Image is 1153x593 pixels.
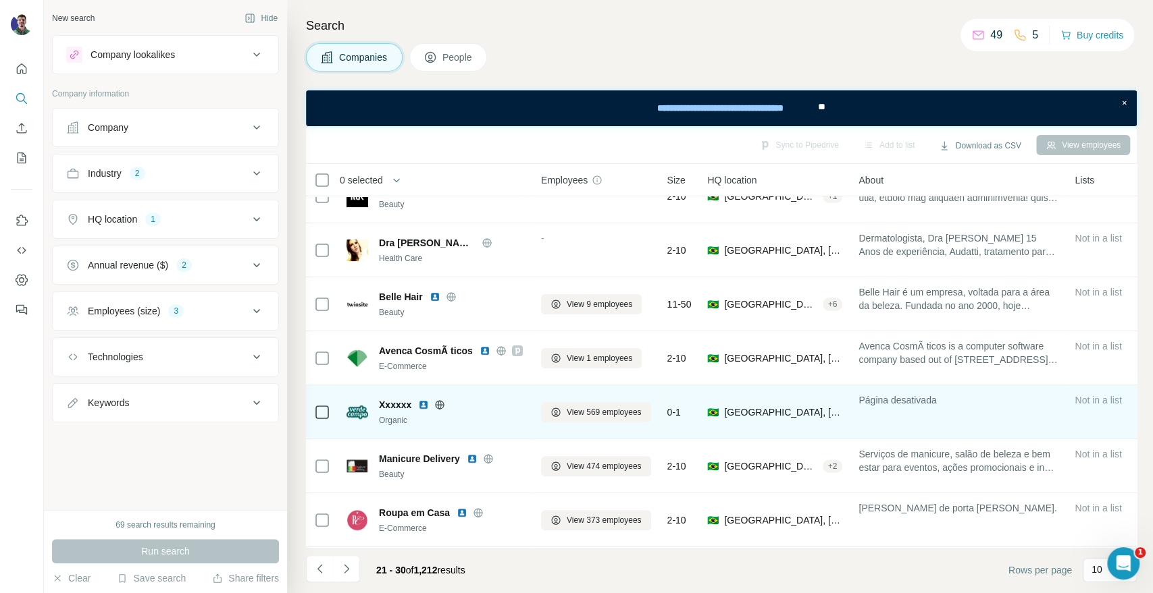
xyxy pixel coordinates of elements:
p: 5 [1032,27,1038,43]
span: Roupa em Casa [379,506,450,519]
span: results [376,565,465,575]
div: Company lookalikes [91,48,175,61]
span: Belle Hair [379,290,423,304]
span: Página desativada [859,393,1058,407]
button: View 9 employees [541,294,642,314]
button: Feedback [11,298,32,322]
img: Logo of Manicure Delivery [347,455,368,477]
p: Company information [52,88,279,100]
div: Health Care [379,252,525,264]
span: [PERSON_NAME] de porta [PERSON_NAME]. [859,501,1058,515]
div: 2 [176,259,192,271]
button: Navigate to next page [333,555,360,582]
span: 2-10 [667,513,686,527]
span: [GEOGRAPHIC_DATA], [GEOGRAPHIC_DATA] [724,244,842,257]
span: Size [667,173,686,187]
button: Clear [52,571,91,585]
button: Technologies [53,341,278,373]
span: Employees [541,173,588,187]
span: Not in a list [1075,395,1121,405]
p: 49 [990,27,1002,43]
button: Industry2 [53,157,278,190]
img: Logo of Roupa em Casa [347,509,368,531]
span: [GEOGRAPHIC_DATA], [GEOGRAPHIC_DATA] [724,351,842,365]
div: Beauty [379,468,525,480]
span: [GEOGRAPHIC_DATA], [GEOGRAPHIC_DATA] [724,298,817,311]
span: 0-1 [667,405,681,419]
span: HQ location [707,173,757,187]
button: Hide [235,8,287,28]
button: View 373 employees [541,510,651,530]
span: View 1 employees [567,352,632,364]
div: HQ location [88,213,137,226]
span: Manicure Delivery [379,452,460,465]
span: 🇧🇷 [707,513,719,527]
img: Logo of Belle Hair [347,293,368,315]
img: LinkedIn logo [430,291,440,302]
span: 2-10 [667,459,686,473]
span: View 474 employees [567,460,642,472]
button: Save search [117,571,186,585]
span: Avenca CosmÃ ticos is a computer software company based out of [STREET_ADDRESS][PERSON_NAME]. [859,339,1058,366]
button: Enrich CSV [11,116,32,140]
span: Not in a list [1075,341,1121,351]
div: Beauty [379,198,525,210]
img: Logo of Xxxxxx [347,401,368,423]
span: People [442,51,473,64]
span: Xxxxxx [379,398,411,412]
img: Logo of Avenca CosmÃ ticos [347,347,368,369]
span: 🇧🇷 [707,298,719,311]
span: View 9 employees [567,298,632,310]
span: 🇧🇷 [707,244,719,257]
span: 21 - 30 [376,565,406,575]
span: [GEOGRAPHIC_DATA], [GEOGRAPHIC_DATA] [724,459,817,473]
span: Lists [1075,173,1094,187]
iframe: Banner [306,90,1137,126]
div: 69 search results remaining [116,519,215,531]
span: Serviços de manicure, salão de beleza e bem estar para eventos, ações promocionais e in company. ... [859,447,1058,474]
span: 2-10 [667,244,686,257]
span: View 569 employees [567,406,642,418]
span: Rows per page [1008,563,1072,577]
span: Not in a list [1075,503,1121,513]
img: LinkedIn logo [457,507,467,518]
span: Dermatologista, Dra [PERSON_NAME] 15 Anos de experiência, Audatti, tratamento para a pele, Centro... [859,231,1058,258]
div: + 2 [823,460,843,472]
div: Industry [88,167,122,180]
span: About [859,173,883,187]
div: E-Commerce [379,522,525,534]
div: Organic [379,414,525,426]
button: Dashboard [11,268,32,292]
div: Technologies [88,350,143,364]
div: Employees (size) [88,304,160,318]
div: New search [52,12,95,24]
span: of [406,565,414,575]
button: Annual revenue ($)2 [53,249,278,281]
button: My lists [11,146,32,170]
button: Buy credits [1060,26,1123,45]
span: 🇧🇷 [707,351,719,365]
span: 11-50 [667,298,692,311]
span: [GEOGRAPHIC_DATA], [GEOGRAPHIC_DATA] [724,405,842,419]
span: 1 [1135,547,1146,558]
button: View 474 employees [541,456,651,476]
button: Use Surfe on LinkedIn [11,208,32,233]
div: E-Commerce [379,360,525,372]
button: View 1 employees [541,348,642,368]
p: 10 [1092,563,1102,576]
img: LinkedIn logo [467,453,478,464]
div: Annual revenue ($) [88,258,168,272]
button: Quick start [11,57,32,81]
button: Employees (size)3 [53,295,278,327]
div: 1 [145,213,161,225]
button: View 569 employees [541,402,651,422]
div: + 6 [823,298,843,310]
span: Belle Hair é um empresa, voltada para a área da beleza. Fundada no ano 2000, hoje estamos no [PER... [859,285,1058,312]
button: Company [53,111,278,144]
span: 2-10 [667,351,686,365]
img: Logo of Dra Cintia Cunha [347,239,368,261]
div: Keywords [88,396,129,410]
div: Company [88,121,128,134]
